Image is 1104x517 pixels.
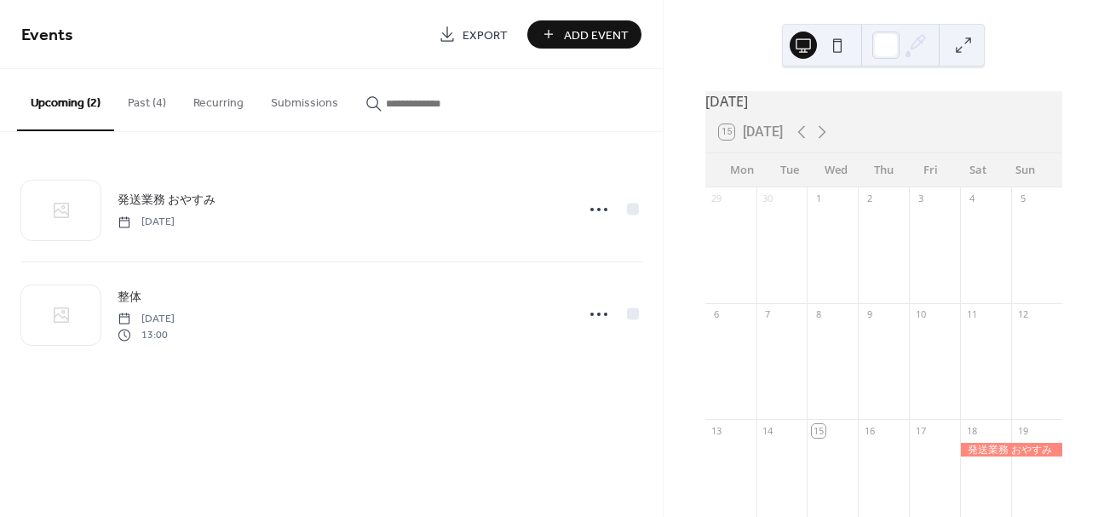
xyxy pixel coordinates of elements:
div: Sat [954,153,1001,187]
div: Fri [907,153,954,187]
div: 2 [863,192,876,205]
button: Past (4) [114,69,180,129]
span: 13:00 [118,327,175,342]
div: 7 [762,308,774,321]
div: 30 [762,192,774,205]
div: Thu [860,153,907,187]
div: Wed [813,153,860,187]
div: 18 [965,424,978,437]
div: 8 [812,308,825,321]
button: Recurring [180,69,257,129]
div: Mon [719,153,766,187]
div: 6 [710,308,723,321]
span: [DATE] [118,215,175,230]
div: 17 [914,424,927,437]
div: 14 [762,424,774,437]
span: Export [463,26,508,44]
div: 発送業務 おやすみ [960,443,1062,457]
a: 発送業務 おやすみ [118,190,216,210]
div: Sun [1002,153,1049,187]
div: 11 [965,308,978,321]
div: 9 [863,308,876,321]
div: 3 [914,192,927,205]
a: 整体 [118,287,141,307]
div: 29 [710,192,723,205]
button: Add Event [527,20,641,49]
span: 整体 [118,289,141,307]
button: Upcoming (2) [17,69,114,131]
span: Add Event [564,26,629,44]
div: Tue [766,153,813,187]
span: Events [21,19,73,52]
div: 15 [812,424,825,437]
div: 12 [1016,308,1029,321]
div: 5 [1016,192,1029,205]
button: Submissions [257,69,352,129]
span: [DATE] [118,312,175,327]
div: 19 [1016,424,1029,437]
div: 16 [863,424,876,437]
div: 10 [914,308,927,321]
div: 13 [710,424,723,437]
div: 4 [965,192,978,205]
span: 発送業務 おやすみ [118,192,216,210]
div: [DATE] [705,91,1062,112]
a: Export [426,20,520,49]
div: 1 [812,192,825,205]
